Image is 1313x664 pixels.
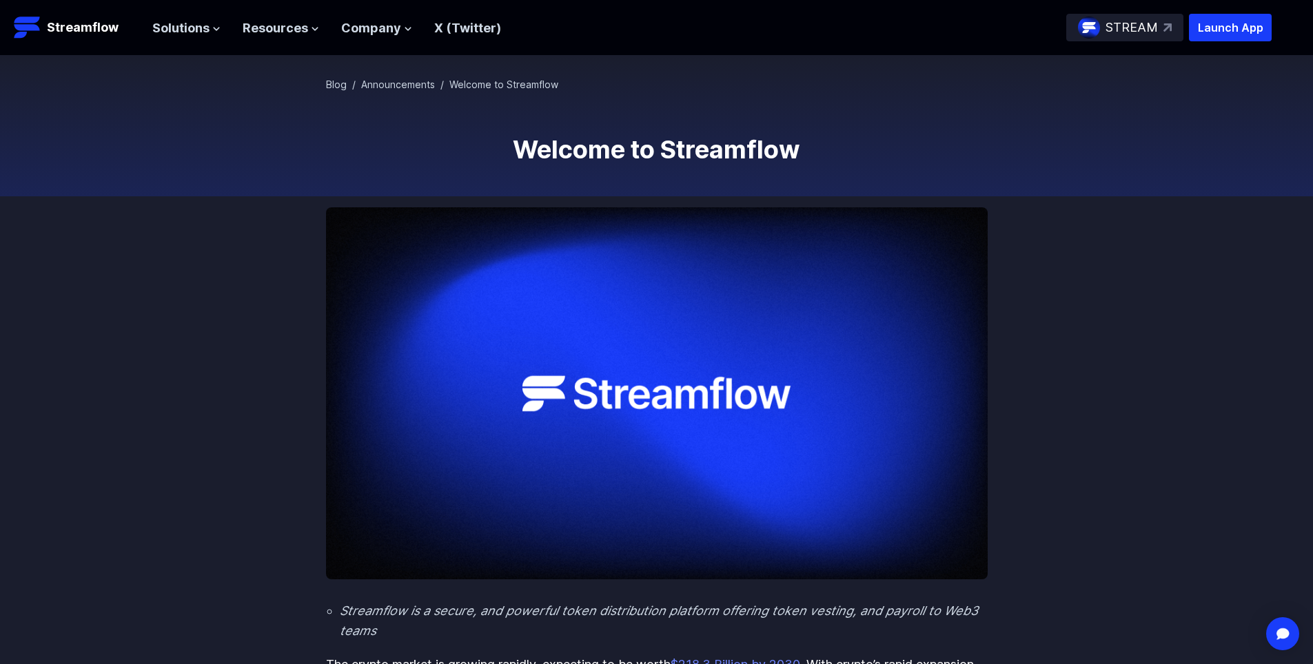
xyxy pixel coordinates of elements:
[152,19,210,39] span: Solutions
[434,21,501,35] a: X (Twitter)
[352,79,356,90] span: /
[14,14,41,41] img: Streamflow Logo
[326,207,988,579] img: Welcome to Streamflow
[243,19,319,39] button: Resources
[14,14,139,41] a: Streamflow
[1266,617,1299,650] div: Open Intercom Messenger
[47,18,119,37] p: Streamflow
[449,79,558,90] span: Welcome to Streamflow
[361,79,435,90] a: Announcements
[1078,17,1100,39] img: streamflow-logo-circle.png
[341,19,401,39] span: Company
[1163,23,1172,32] img: top-right-arrow.svg
[1066,14,1183,41] a: STREAM
[341,19,412,39] button: Company
[152,19,221,39] button: Solutions
[326,136,988,163] h1: Welcome to Streamflow
[440,79,444,90] span: /
[243,19,308,39] span: Resources
[1189,14,1272,41] button: Launch App
[326,79,347,90] a: Blog
[1106,18,1158,38] p: STREAM
[340,603,978,638] em: Streamflow is a secure, and powerful token distribution platform offering token vesting, and payr...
